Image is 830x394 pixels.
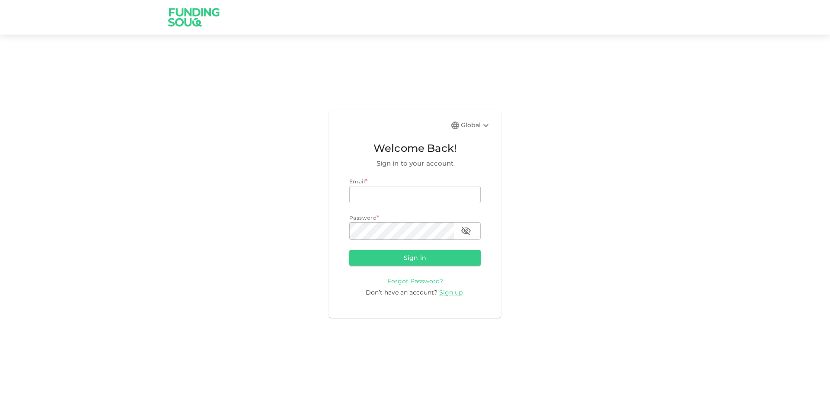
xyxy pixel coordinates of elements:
span: Sign in to your account [349,158,481,169]
span: Welcome Back! [349,140,481,157]
input: email [349,186,481,203]
button: Sign in [349,250,481,266]
input: password [349,222,454,240]
span: Email [349,178,365,185]
span: Sign up [439,288,463,296]
a: Forgot Password? [387,277,443,285]
div: Global [461,120,491,131]
span: Don’t have an account? [366,288,437,296]
span: Password [349,215,377,221]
